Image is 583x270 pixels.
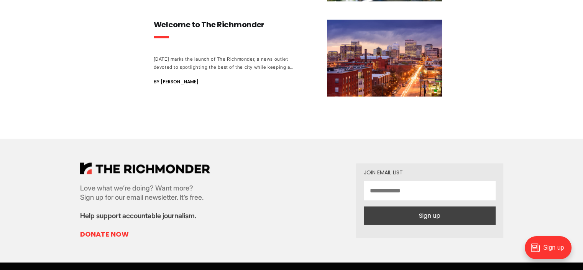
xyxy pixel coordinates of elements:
[154,77,199,86] span: By [PERSON_NAME]
[80,162,210,174] img: The Richmonder Logo
[80,211,210,220] p: Help support accountable journalism.
[364,169,496,175] div: Join email list
[154,20,442,96] a: Welcome to The Richmonder [DATE] marks the launch of The Richmonder, a news outlet devoted to spo...
[80,183,210,202] p: Love what we’re doing? Want more? Sign up for our email newsletter. It’s free.
[80,229,210,239] a: Donate Now
[364,206,496,225] button: Sign up
[327,20,442,96] img: Welcome to The Richmonder
[154,55,296,71] div: [DATE] marks the launch of The Richmonder, a news outlet devoted to spotlighting the best of the ...
[154,20,296,30] h3: Welcome to The Richmonder
[518,232,583,270] iframe: portal-trigger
